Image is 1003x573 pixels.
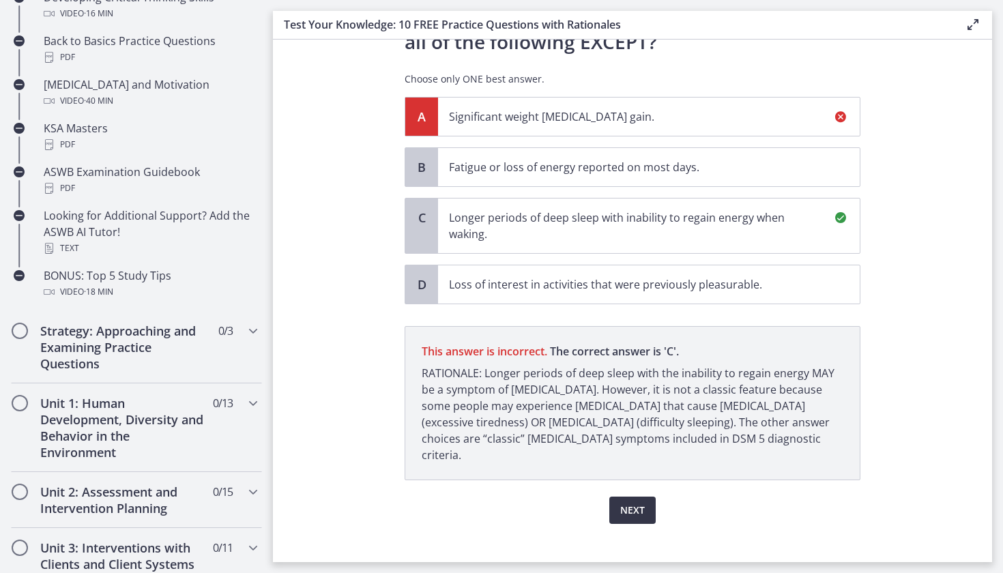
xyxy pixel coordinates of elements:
p: Significant weight [MEDICAL_DATA] gain. [449,108,822,125]
span: The correct answer is [422,343,843,359]
span: 0 / 15 [213,484,233,500]
div: Back to Basics Practice Questions [44,33,257,65]
span: C [413,209,430,226]
h3: Test Your Knowledge: 10 FREE Practice Questions with Rationales [284,16,943,33]
p: Fatigue or loss of energy reported on most days. [449,159,822,175]
h2: Unit 2: Assessment and Intervention Planning [40,484,207,516]
span: ' C ' [664,344,679,359]
div: ASWB Examination Guidebook [44,164,257,196]
span: · 40 min [84,93,113,109]
span: Next [620,502,645,518]
p: Loss of interest in activities that were previously pleasurable. [449,276,822,293]
span: 0 / 11 [213,540,233,556]
span: · 16 min [84,5,113,22]
span: This answer is incorrect. [422,344,547,359]
h2: Strategy: Approaching and Examining Practice Questions [40,323,207,372]
div: PDF [44,136,257,153]
div: [MEDICAL_DATA] and Motivation [44,76,257,109]
span: D [413,276,430,293]
div: Video [44,93,257,109]
button: Next [609,497,656,524]
p: Choose only ONE best answer. [405,72,860,86]
span: 0 / 13 [213,395,233,411]
div: PDF [44,49,257,65]
span: B [413,159,430,175]
span: 0 / 3 [218,323,233,339]
div: BONUS: Top 5 Study Tips [44,267,257,300]
div: Text [44,240,257,256]
div: PDF [44,180,257,196]
span: · 18 min [84,284,113,300]
span: A [413,108,430,125]
p: Longer periods of deep sleep with inability to regain energy when waking. [449,209,822,242]
div: Looking for Additional Support? Add the ASWB AI Tutor! [44,207,257,256]
p: RATIONALE: Longer periods of deep sleep with the inability to regain energy MAY be a symptom of [... [422,365,843,463]
div: Video [44,5,257,22]
h2: Unit 1: Human Development, Diversity and Behavior in the Environment [40,395,207,460]
div: KSA Masters [44,120,257,153]
div: Video [44,284,257,300]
